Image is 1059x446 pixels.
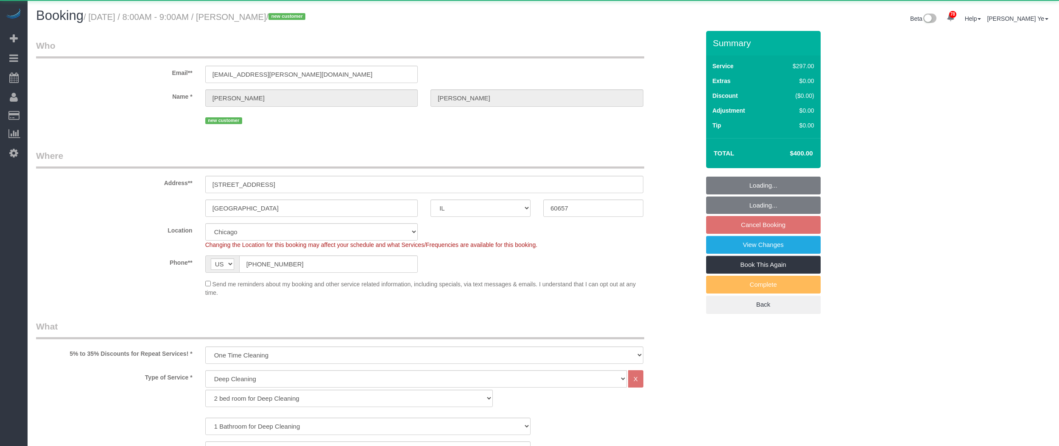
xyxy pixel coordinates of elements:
[713,62,734,70] label: Service
[84,12,308,22] small: / [DATE] / 8:00AM - 9:00AM / [PERSON_NAME]
[713,77,731,85] label: Extras
[987,15,1048,22] a: [PERSON_NAME] Ye
[713,106,745,115] label: Adjustment
[30,89,199,101] label: Name *
[714,150,735,157] strong: Total
[942,8,959,27] a: 78
[922,14,936,25] img: New interface
[706,236,821,254] a: View Changes
[775,77,814,85] div: $0.00
[775,106,814,115] div: $0.00
[205,89,418,107] input: First Name**
[713,91,738,100] label: Discount
[430,89,643,107] input: Last Name*
[706,296,821,313] a: Back
[30,223,199,235] label: Location
[543,199,643,217] input: Zip Code**
[713,38,816,48] h3: Summary
[266,12,308,22] span: /
[36,8,84,23] span: Booking
[5,8,22,20] img: Automaid Logo
[764,150,813,157] h4: $400.00
[949,11,956,18] span: 78
[205,281,636,296] span: Send me reminders about my booking and other service related information, including specials, via...
[205,241,537,248] span: Changing the Location for this booking may affect your schedule and what Services/Frequencies are...
[775,91,814,100] div: ($0.00)
[706,256,821,274] a: Book This Again
[30,370,199,382] label: Type of Service *
[910,15,936,22] a: Beta
[36,320,644,339] legend: What
[713,121,721,130] label: Tip
[30,346,199,358] label: 5% to 35% Discounts for Repeat Services! *
[965,15,981,22] a: Help
[775,121,814,130] div: $0.00
[36,39,644,58] legend: Who
[205,117,242,124] span: new customer
[268,13,305,20] span: new customer
[775,62,814,70] div: $297.00
[36,150,644,169] legend: Where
